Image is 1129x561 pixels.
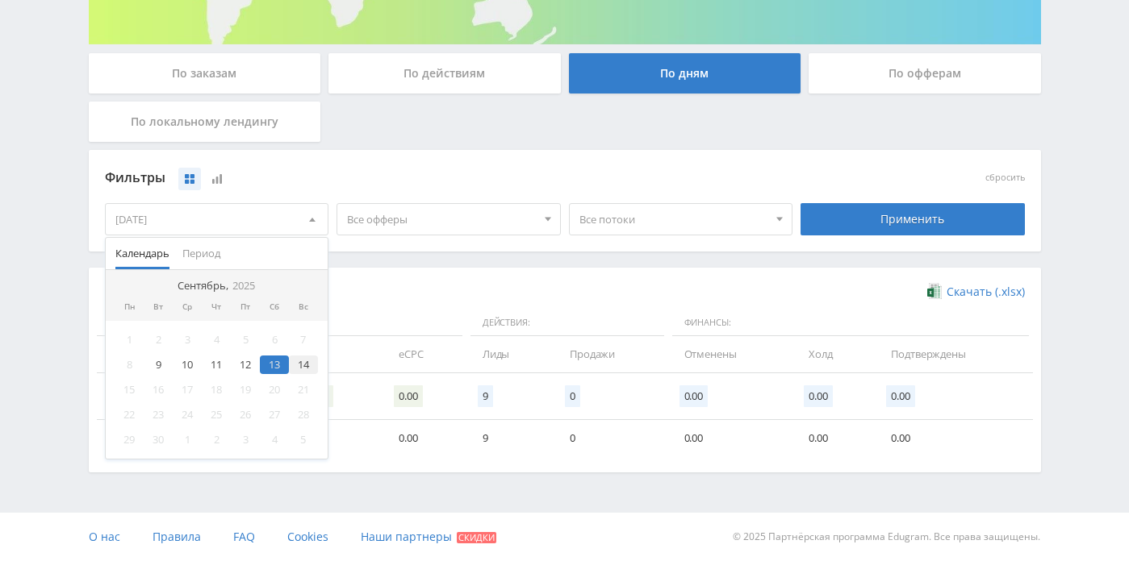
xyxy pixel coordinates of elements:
[144,302,173,312] div: Вт
[233,529,255,544] span: FAQ
[232,280,255,292] i: 2025
[173,380,202,399] div: 17
[231,380,260,399] div: 19
[231,405,260,424] div: 26
[89,53,321,93] div: По заказам
[173,430,202,449] div: 1
[89,102,321,142] div: По локальному лендингу
[289,302,318,312] div: Вс
[383,420,466,456] td: 0.00
[106,204,328,235] div: [DATE]
[260,380,289,399] div: 20
[554,420,667,456] td: 0
[182,238,220,269] span: Период
[153,529,201,544] span: Правила
[231,302,260,312] div: Пт
[260,330,289,349] div: 6
[394,385,422,407] span: 0.00
[470,310,664,337] span: Действия:
[97,336,187,372] td: Дата
[569,53,801,93] div: По дням
[383,336,466,372] td: eCPC
[279,336,383,372] td: CR
[97,310,462,337] span: Данные:
[89,529,120,544] span: О нас
[260,405,289,424] div: 27
[105,166,793,190] div: Фильтры
[202,330,231,349] div: 4
[289,380,318,399] div: 21
[875,420,1032,456] td: 0.00
[144,380,173,399] div: 16
[97,420,187,456] td: [DATE]
[115,430,144,449] div: 29
[202,430,231,449] div: 2
[679,385,708,407] span: 0.00
[115,380,144,399] div: 15
[233,513,255,561] a: FAQ
[466,420,554,456] td: 9
[457,532,496,543] span: Скидки
[289,330,318,349] div: 7
[804,385,832,407] span: 0.00
[144,405,173,424] div: 23
[115,302,144,312] div: Пн
[173,302,202,312] div: Ср
[289,405,318,424] div: 28
[287,513,328,561] a: Cookies
[927,284,1024,300] a: Скачать (.xlsx)
[565,385,580,407] span: 0
[672,310,1029,337] span: Финансы:
[115,238,169,269] span: Календарь
[260,430,289,449] div: 4
[202,405,231,424] div: 25
[886,385,914,407] span: 0.00
[328,53,561,93] div: По действиям
[260,302,289,312] div: Сб
[554,336,667,372] td: Продажи
[478,385,493,407] span: 9
[115,405,144,424] div: 22
[875,336,1032,372] td: Подтверждены
[231,355,260,374] div: 12
[668,336,793,372] td: Отменены
[668,420,793,456] td: 0.00
[144,355,173,374] div: 9
[173,355,202,374] div: 10
[361,513,496,561] a: Наши партнеры Скидки
[279,420,383,456] td: 23.08%
[260,355,289,374] div: 13
[801,203,1025,235] div: Применить
[173,405,202,424] div: 24
[171,280,261,293] div: Сентябрь,
[231,330,260,349] div: 5
[173,330,202,349] div: 3
[792,336,875,372] td: Холд
[809,53,1041,93] div: По офферам
[347,204,536,235] span: Все офферы
[115,330,144,349] div: 1
[361,529,452,544] span: Наши партнеры
[579,204,768,235] span: Все потоки
[231,430,260,449] div: 3
[176,238,227,269] button: Период
[89,513,120,561] a: О нас
[947,285,1025,298] span: Скачать (.xlsx)
[97,373,187,420] td: Итого:
[115,355,144,374] div: 8
[287,529,328,544] span: Cookies
[572,513,1040,561] div: © 2025 Партнёрская программа Edugram. Все права защищены.
[144,330,173,349] div: 2
[985,172,1025,183] button: сбросить
[927,283,941,299] img: xlsx
[153,513,201,561] a: Правила
[289,355,318,374] div: 14
[289,430,318,449] div: 5
[792,420,875,456] td: 0.00
[202,380,231,399] div: 18
[202,302,231,312] div: Чт
[202,355,231,374] div: 11
[466,336,554,372] td: Лиды
[144,430,173,449] div: 30
[109,238,176,269] button: Календарь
